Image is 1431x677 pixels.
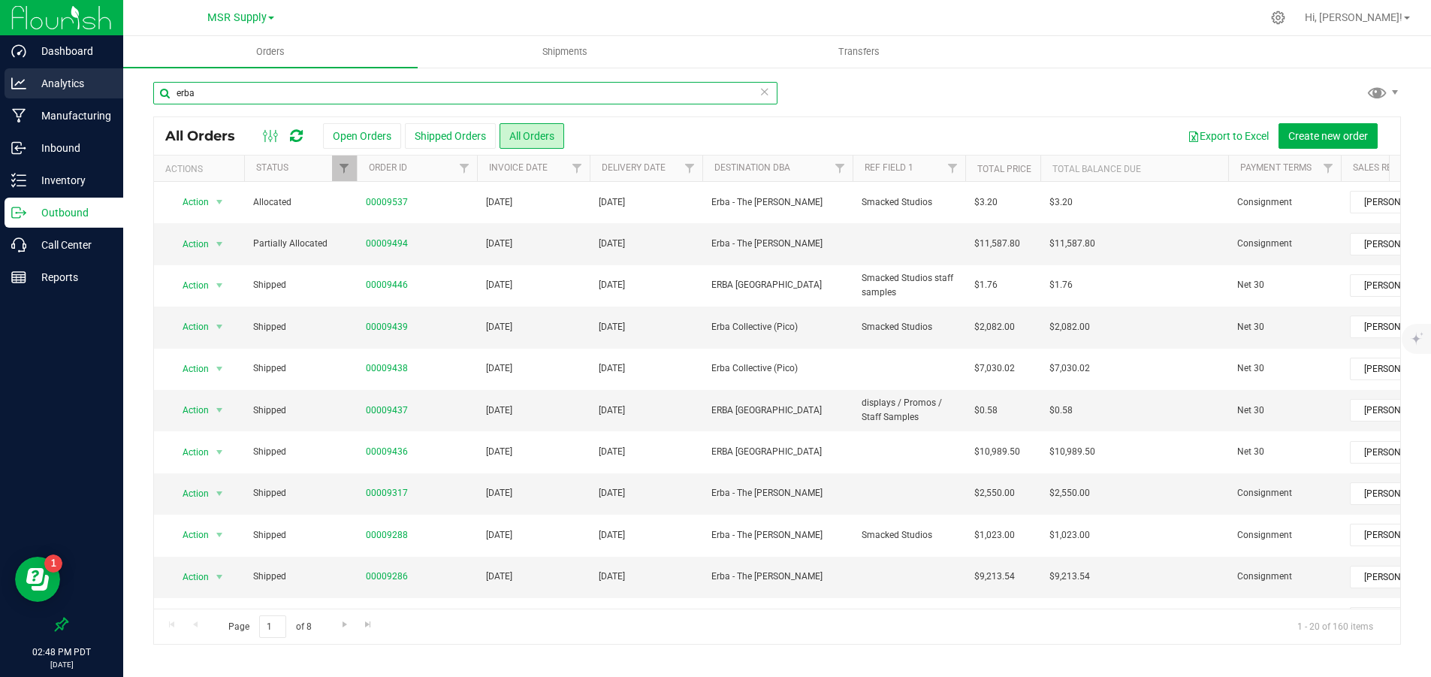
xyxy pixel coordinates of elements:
[418,36,712,68] a: Shipments
[1049,195,1073,210] span: $3.20
[1237,528,1332,543] span: Consignment
[253,237,348,251] span: Partially Allocated
[1353,162,1398,173] a: Sales Rep
[366,403,408,418] a: 00009437
[210,234,229,255] span: select
[1237,320,1332,334] span: Net 30
[210,483,229,504] span: select
[522,45,608,59] span: Shipments
[366,570,408,584] a: 00009286
[1049,570,1090,584] span: $9,213.54
[565,156,590,181] a: Filter
[711,278,844,292] span: ERBA [GEOGRAPHIC_DATA]
[210,358,229,379] span: select
[26,204,116,222] p: Outbound
[366,237,408,251] a: 00009494
[1237,486,1332,500] span: Consignment
[1237,195,1332,210] span: Consignment
[678,156,702,181] a: Filter
[599,445,625,459] span: [DATE]
[1237,570,1332,584] span: Consignment
[165,164,238,174] div: Actions
[940,156,965,181] a: Filter
[711,361,844,376] span: Erba Collective (Pico)
[1237,361,1332,376] span: Net 30
[169,400,210,421] span: Action
[54,617,69,632] label: Pin the sidebar to full width on large screens
[253,528,348,543] span: Shipped
[11,108,26,123] inline-svg: Manufacturing
[599,195,625,210] span: [DATE]
[818,45,900,59] span: Transfers
[7,645,116,659] p: 02:48 PM PDT
[500,123,564,149] button: All Orders
[256,162,288,173] a: Status
[11,237,26,252] inline-svg: Call Center
[366,445,408,459] a: 00009436
[486,195,512,210] span: [DATE]
[7,659,116,670] p: [DATE]
[711,486,844,500] span: Erba - The [PERSON_NAME]
[366,361,408,376] a: 00009438
[828,156,853,181] a: Filter
[977,164,1031,174] a: Total Price
[711,36,1006,68] a: Transfers
[123,36,418,68] a: Orders
[862,271,956,300] span: Smacked Studios staff samples
[366,320,408,334] a: 00009439
[1049,320,1090,334] span: $2,082.00
[711,237,844,251] span: Erba - The [PERSON_NAME]
[169,483,210,504] span: Action
[26,139,116,157] p: Inbound
[599,278,625,292] span: [DATE]
[259,615,286,639] input: 1
[165,128,250,144] span: All Orders
[210,524,229,546] span: select
[26,268,116,286] p: Reports
[1049,528,1090,543] span: $1,023.00
[862,195,932,210] span: Smacked Studios
[26,171,116,189] p: Inventory
[169,234,210,255] span: Action
[1288,130,1368,142] span: Create new order
[253,195,348,210] span: Allocated
[486,361,512,376] span: [DATE]
[1237,278,1332,292] span: Net 30
[26,74,116,92] p: Analytics
[366,195,408,210] a: 00009537
[486,570,512,584] span: [DATE]
[974,570,1015,584] span: $9,213.54
[602,162,666,173] a: Delivery Date
[1237,237,1332,251] span: Consignment
[599,361,625,376] span: [DATE]
[489,162,548,173] a: Invoice Date
[486,445,512,459] span: [DATE]
[974,403,998,418] span: $0.58
[865,162,913,173] a: Ref Field 1
[599,403,625,418] span: [DATE]
[974,486,1015,500] span: $2,550.00
[207,11,267,24] span: MSR Supply
[711,528,844,543] span: Erba - The [PERSON_NAME]
[1049,278,1073,292] span: $1.76
[253,320,348,334] span: Shipped
[1305,11,1402,23] span: Hi, [PERSON_NAME]!
[332,156,357,181] a: Filter
[1049,237,1095,251] span: $11,587.80
[974,320,1015,334] span: $2,082.00
[253,361,348,376] span: Shipped
[759,82,770,101] span: Clear
[236,45,305,59] span: Orders
[210,316,229,337] span: select
[369,162,407,173] a: Order ID
[169,567,210,588] span: Action
[210,192,229,213] span: select
[153,82,777,104] input: Search Order ID, Destination, Customer PO...
[599,237,625,251] span: [DATE]
[253,486,348,500] span: Shipped
[11,205,26,220] inline-svg: Outbound
[711,403,844,418] span: ERBA [GEOGRAPHIC_DATA]
[711,195,844,210] span: Erba - The [PERSON_NAME]
[1049,445,1095,459] span: $10,989.50
[1040,156,1228,182] th: Total Balance Due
